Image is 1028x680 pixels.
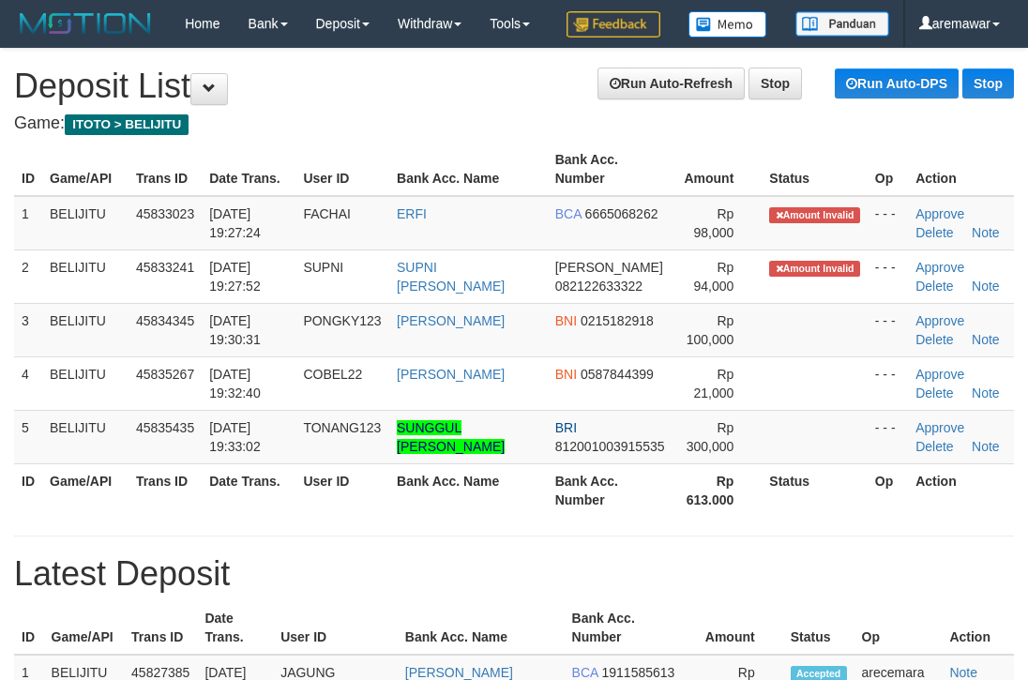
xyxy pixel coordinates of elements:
a: Delete [915,385,953,400]
th: Trans ID [128,463,202,517]
td: - - - [868,303,908,356]
a: Run Auto-DPS [835,68,959,98]
span: 45833241 [136,260,194,275]
th: Game/API [42,143,128,196]
span: 812001003915535 [555,439,665,454]
td: BELIJITU [42,196,128,250]
h4: Game: [14,114,1014,133]
span: [DATE] 19:27:52 [209,260,261,294]
a: Note [972,332,1000,347]
th: Op [868,143,908,196]
span: Rp 94,000 [694,260,734,294]
a: Note [972,225,1000,240]
span: FACHAI [303,206,351,221]
h1: Deposit List [14,68,1014,105]
th: Trans ID [124,601,197,655]
img: Button%20Memo.svg [688,11,767,38]
td: - - - [868,196,908,250]
a: Approve [915,206,964,221]
th: Action [908,463,1014,517]
th: Bank Acc. Name [389,143,548,196]
th: Trans ID [128,143,202,196]
th: Op [854,601,943,655]
a: SUPNI [PERSON_NAME] [397,260,505,294]
th: Bank Acc. Name [389,463,548,517]
a: [PERSON_NAME] [397,313,505,328]
td: BELIJITU [42,356,128,410]
a: Delete [915,225,953,240]
span: ITOTO > BELIJITU [65,114,189,135]
span: 45835267 [136,367,194,382]
th: Bank Acc. Name [398,601,565,655]
span: SUPNI [303,260,343,275]
td: 1 [14,196,42,250]
a: SUNGGUL [PERSON_NAME] [397,420,505,454]
a: Stop [962,68,1014,98]
span: BRI [555,420,577,435]
span: 0587844399 [581,367,654,382]
th: Game/API [44,601,125,655]
img: Feedback.jpg [567,11,660,38]
th: Status [762,143,867,196]
span: BNI [555,313,577,328]
th: ID [14,601,44,655]
a: Approve [915,420,964,435]
a: Note [972,439,1000,454]
span: Rp 100,000 [687,313,734,347]
a: Delete [915,279,953,294]
span: PONGKY123 [303,313,381,328]
span: BCA [555,206,582,221]
th: Date Trans. [202,143,295,196]
a: Run Auto-Refresh [597,68,745,99]
span: 45835435 [136,420,194,435]
th: Action [908,143,1014,196]
a: ERFI [397,206,427,221]
th: Date Trans. [197,601,273,655]
td: - - - [868,356,908,410]
td: 2 [14,249,42,303]
a: [PERSON_NAME] [405,665,513,680]
th: Status [762,463,867,517]
td: 5 [14,410,42,463]
th: Action [942,601,1014,655]
span: 45834345 [136,313,194,328]
td: 3 [14,303,42,356]
span: BNI [555,367,577,382]
th: Amount [673,143,763,196]
a: Delete [915,332,953,347]
img: MOTION_logo.png [14,9,157,38]
span: 6665068262 [585,206,658,221]
td: - - - [868,410,908,463]
th: Status [783,601,854,655]
a: Approve [915,313,964,328]
th: ID [14,463,42,517]
span: Rp 300,000 [687,420,734,454]
th: Rp 613.000 [673,463,763,517]
span: Amount is not matched [769,207,859,223]
span: 45833023 [136,206,194,221]
a: Note [949,665,977,680]
span: 0215182918 [581,313,654,328]
th: Amount [688,601,782,655]
span: BCA [572,665,598,680]
span: TONANG123 [303,420,381,435]
td: - - - [868,249,908,303]
th: ID [14,143,42,196]
th: Game/API [42,463,128,517]
img: panduan.png [795,11,889,37]
span: Rp 98,000 [694,206,734,240]
a: Delete [915,439,953,454]
td: BELIJITU [42,249,128,303]
td: BELIJITU [42,410,128,463]
span: [DATE] 19:27:24 [209,206,261,240]
th: Bank Acc. Number [548,463,673,517]
th: Bank Acc. Number [565,601,689,655]
th: Date Trans. [202,463,295,517]
a: Note [972,279,1000,294]
span: [DATE] 19:32:40 [209,367,261,400]
h1: Latest Deposit [14,555,1014,593]
th: User ID [295,143,389,196]
th: Op [868,463,908,517]
th: Bank Acc. Number [548,143,673,196]
span: [PERSON_NAME] [555,260,663,275]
